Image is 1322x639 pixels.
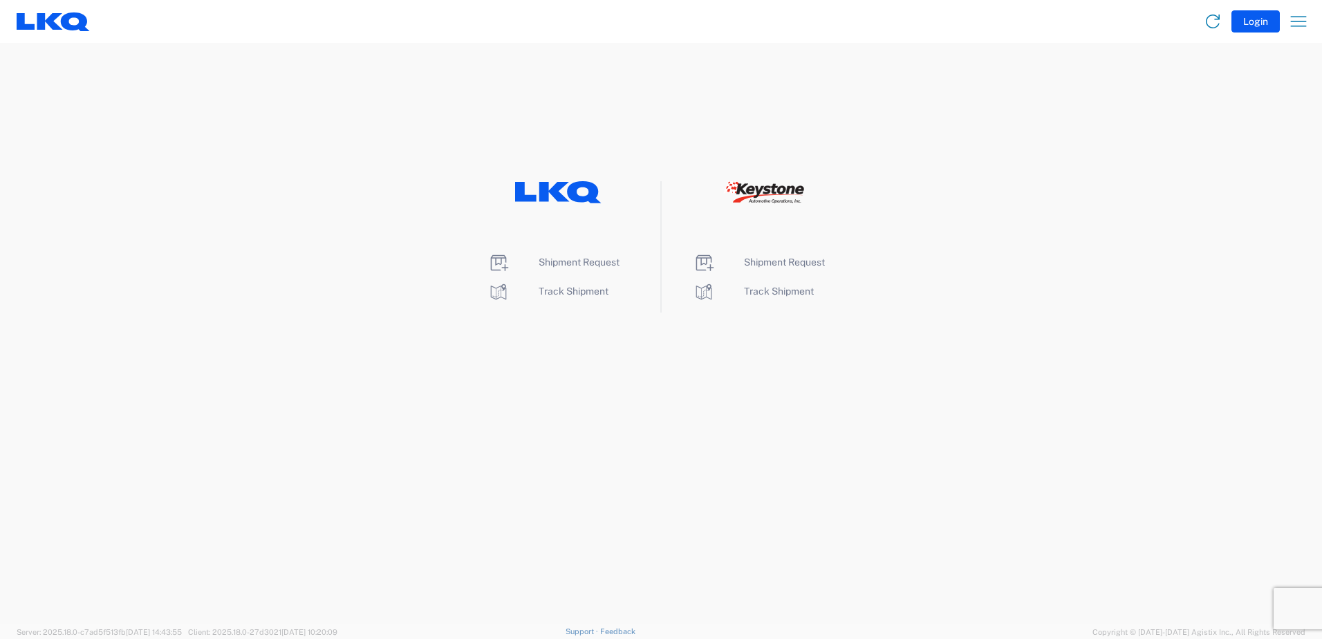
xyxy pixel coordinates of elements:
span: Shipment Request [744,257,825,268]
span: Copyright © [DATE]-[DATE] Agistix Inc., All Rights Reserved [1092,626,1305,638]
span: [DATE] 10:20:09 [281,628,337,636]
a: Feedback [600,627,635,636]
a: Shipment Request [693,257,825,268]
span: Client: 2025.18.0-27d3021 [188,628,337,636]
button: Login [1231,10,1280,33]
a: Track Shipment [487,286,608,297]
span: Track Shipment [744,286,814,297]
span: Server: 2025.18.0-c7ad5f513fb [17,628,182,636]
span: [DATE] 14:43:55 [126,628,182,636]
a: Track Shipment [693,286,814,297]
span: Shipment Request [539,257,620,268]
span: Track Shipment [539,286,608,297]
a: Shipment Request [487,257,620,268]
a: Support [566,627,600,636]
